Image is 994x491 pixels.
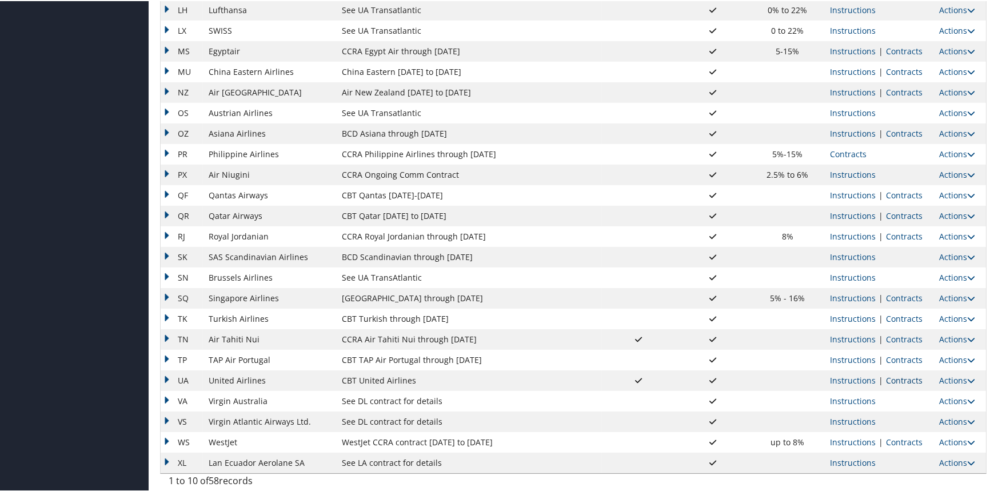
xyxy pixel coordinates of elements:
td: 5%-15% [751,143,824,163]
td: CCRA Royal Jordanian through [DATE] [336,225,602,246]
span: | [876,333,886,344]
td: Lan Ecuador Aerolane SA [203,452,336,472]
td: Virgin Australia [203,390,336,410]
td: BCD Scandinavian through [DATE] [336,246,602,266]
a: Actions [939,209,975,220]
a: Actions [939,168,975,179]
span: | [876,45,886,55]
td: See LA contract for details [336,452,602,472]
td: UA [161,369,203,390]
a: View Ticketing Instructions [830,312,876,323]
td: See DL contract for details [336,390,602,410]
td: 5-15% [751,40,824,61]
td: CCRA Ongoing Comm Contract [336,163,602,184]
td: CBT Qatar [DATE] to [DATE] [336,205,602,225]
td: VS [161,410,203,431]
a: Actions [939,353,975,364]
a: View Ticketing Instructions [830,374,876,385]
td: See DL contract for details [336,410,602,431]
td: SQ [161,287,203,308]
a: View Contracts [886,86,923,97]
span: | [876,374,886,385]
a: Actions [939,127,975,138]
span: | [876,86,886,97]
a: View Ticketing Instructions [830,168,876,179]
a: View Ticketing Instructions [830,230,876,241]
a: Actions [939,394,975,405]
a: Actions [939,86,975,97]
td: Virgin Atlantic Airways Ltd. [203,410,336,431]
td: 0 to 22% [751,19,824,40]
a: View Contracts [886,189,923,199]
a: View Contracts [886,209,923,220]
td: CCRA Egypt Air through [DATE] [336,40,602,61]
a: Actions [939,333,975,344]
td: TK [161,308,203,328]
a: View Ticketing Instructions [830,333,876,344]
a: View Ticketing Instructions [830,292,876,302]
span: | [876,312,886,323]
td: Air Niugini [203,163,336,184]
td: SN [161,266,203,287]
td: SWISS [203,19,336,40]
td: PX [161,163,203,184]
td: RJ [161,225,203,246]
td: LX [161,19,203,40]
td: United Airlines [203,369,336,390]
a: View Contracts [886,127,923,138]
a: Actions [939,456,975,467]
td: CBT Qantas [DATE]-[DATE] [336,184,602,205]
a: View Ticketing Instructions [830,209,876,220]
a: View Ticketing Instructions [830,271,876,282]
td: MS [161,40,203,61]
a: View Ticketing Instructions [830,127,876,138]
a: View Ticketing Instructions [830,3,876,14]
a: View Ticketing Instructions [830,436,876,446]
a: Actions [939,147,975,158]
td: TN [161,328,203,349]
a: View Contracts [886,374,923,385]
a: View Ticketing Instructions [830,353,876,364]
a: View Contracts [886,292,923,302]
td: Turkish Airlines [203,308,336,328]
td: CBT United Airlines [336,369,602,390]
a: View Ticketing Instructions [830,456,876,467]
td: 5% - 16% [751,287,824,308]
td: Air Tahiti Nui [203,328,336,349]
td: CCRA Philippine Airlines through [DATE] [336,143,602,163]
a: Actions [939,65,975,76]
td: VA [161,390,203,410]
a: Actions [939,189,975,199]
a: View Ticketing Instructions [830,106,876,117]
a: Actions [939,250,975,261]
td: NZ [161,81,203,102]
td: Air [GEOGRAPHIC_DATA] [203,81,336,102]
a: Actions [939,24,975,35]
a: View Ticketing Instructions [830,250,876,261]
td: QR [161,205,203,225]
td: Brussels Airlines [203,266,336,287]
a: View Ticketing Instructions [830,65,876,76]
td: OS [161,102,203,122]
td: SAS Scandinavian Airlines [203,246,336,266]
span: | [876,436,886,446]
td: Air New Zealand [DATE] to [DATE] [336,81,602,102]
a: Actions [939,106,975,117]
a: Actions [939,374,975,385]
a: View Ticketing Instructions [830,86,876,97]
a: View Contracts [886,333,923,344]
td: CCRA Air Tahiti Nui through [DATE] [336,328,602,349]
td: SK [161,246,203,266]
td: Qantas Airways [203,184,336,205]
a: View Contracts [886,65,923,76]
td: MU [161,61,203,81]
span: | [876,127,886,138]
a: Actions [939,415,975,426]
td: See UA TransAtlantic [336,266,602,287]
td: See UA Transatlantic [336,102,602,122]
a: Actions [939,292,975,302]
a: View Ticketing Instructions [830,189,876,199]
td: Singapore Airlines [203,287,336,308]
td: 8% [751,225,824,246]
a: View Contracts [886,436,923,446]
